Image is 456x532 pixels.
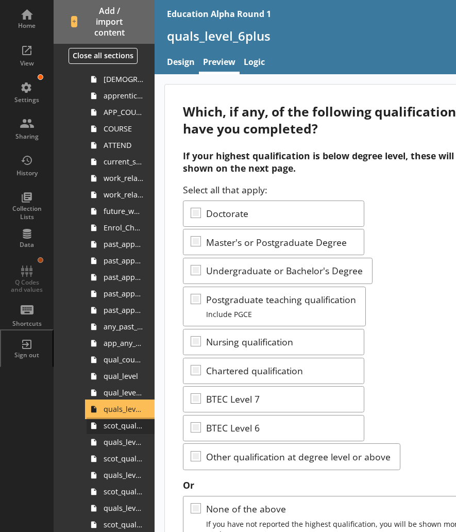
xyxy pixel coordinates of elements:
span: scot_quals_level_4_5_other [104,520,143,529]
a: app_any_past_quals [87,335,155,352]
a: ATTEND [87,137,155,154]
a: Logic [240,52,269,74]
a: quals_level_6plus_other [87,434,155,451]
span: qual_level_scot [104,388,143,397]
a: current_study_for_qual [87,154,155,170]
a: APP_COURSE [87,104,155,121]
span: scot_quals_level_6plus [104,421,143,430]
span: past_apprenticeships [104,239,143,249]
span: quals_level_4_5_other [104,503,143,513]
span: scot_quals_level_4_5 [104,487,143,496]
a: Preview [199,52,240,74]
a: scot_quals_level_6plus_other [87,451,155,467]
div: Settings [9,96,45,104]
div: Home [9,22,45,30]
button: Close all sections [69,48,138,64]
span: Enrol_Check [104,223,143,232]
span: quals_level_6plus [104,404,143,414]
span: [DEMOGRAPHIC_DATA]_soc2020_job_title [104,74,143,84]
a: past_apprenticeship_level [87,286,155,302]
span: any_past_quals [104,322,143,331]
a: quals_level_4_5 [87,467,155,484]
span: COURSE [104,124,143,134]
span: past_apprenticeship_level_scot [104,305,143,315]
span: work_related_education_3m [104,190,143,199]
a: COURSE [87,121,155,137]
a: past_apprenticeship_level_scot [87,302,155,319]
span: qual_level [104,371,143,381]
span: work_related_education_4weeks [104,173,143,183]
div: View [9,59,45,68]
span: ATTEND [104,140,143,150]
a: [DEMOGRAPHIC_DATA]_soc2020_job_title [87,71,155,88]
span: quals_level_6plus_other [104,437,143,447]
a: Design [163,52,199,74]
a: quals_level_4_5_other [87,500,155,517]
a: past_apprenticeships [87,236,155,253]
a: past_apprenticeship_country [87,269,155,286]
a: quals_level_6plus [87,401,155,418]
a: qual_country [87,352,155,368]
div: History [9,169,45,177]
a: work_related_education_4weeks [87,170,155,187]
div: Education Alpha Round 1 [167,8,271,20]
a: future_work_related_education_3m [87,203,155,220]
span: qual_country [104,355,143,364]
span: quals_level_4_5 [104,470,143,480]
div: Collection Lists [9,205,45,221]
a: work_related_education_3m [87,187,155,203]
span: current_study_for_qual [104,157,143,167]
span: scot_quals_level_6plus_other [104,454,143,463]
a: Enrol_Check [87,220,155,236]
a: any_past_quals [87,319,155,335]
a: scot_quals_level_4_5 [87,484,155,500]
div: Data [9,241,45,249]
a: apprenticeship_sic2007_industry [87,88,155,104]
span: Add / import content [71,6,138,38]
span: past_apprenticeship_country [104,272,143,282]
span: past_apprenticeship_start [104,256,143,265]
div: Sign out [9,351,45,359]
span: future_work_related_education_3m [104,206,143,216]
span: apprenticeship_sic2007_industry [104,91,143,101]
div: Sharing [9,132,45,141]
a: qual_level_scot [87,385,155,401]
span: app_any_past_quals [104,338,143,348]
a: scot_quals_level_6plus [87,418,155,434]
span: APP_COURSE [104,107,143,117]
div: Shortcuts [9,320,45,328]
span: past_apprenticeship_level [104,289,143,298]
a: past_apprenticeship_start [87,253,155,269]
a: qual_level [87,368,155,385]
